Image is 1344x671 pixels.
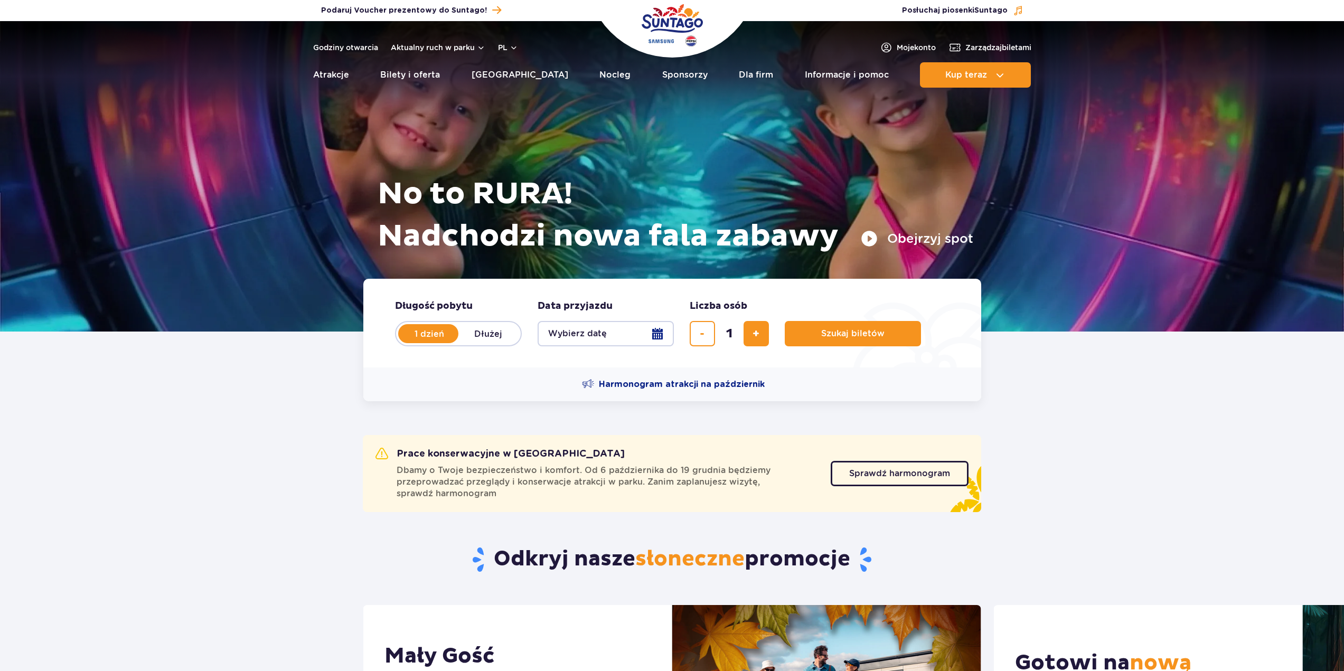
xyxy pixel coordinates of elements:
[861,230,973,247] button: Obejrzyj spot
[395,300,473,313] span: Długość pobytu
[744,321,769,346] button: dodaj bilet
[831,461,969,486] a: Sprawdź harmonogram
[974,7,1008,14] span: Suntago
[313,62,349,88] a: Atrakcje
[313,42,378,53] a: Godziny otwarcia
[805,62,889,88] a: Informacje i pomoc
[902,5,1008,16] span: Posłuchaj piosenki
[821,329,885,338] span: Szukaj biletów
[717,321,742,346] input: liczba biletów
[378,173,973,258] h1: No to RURA! Nadchodzi nowa fala zabawy
[965,42,1031,53] span: Zarządzaj biletami
[920,62,1031,88] button: Kup teraz
[948,41,1031,54] a: Zarządzajbiletami
[582,378,765,391] a: Harmonogram atrakcji na październik
[380,62,440,88] a: Bilety i oferta
[599,379,765,390] span: Harmonogram atrakcji na październik
[363,279,981,367] form: Planowanie wizyty w Park of Poland
[785,321,921,346] button: Szukaj biletów
[739,62,773,88] a: Dla firm
[849,469,950,478] span: Sprawdź harmonogram
[599,62,631,88] a: Nocleg
[690,300,747,313] span: Liczba osób
[902,5,1023,16] button: Posłuchaj piosenkiSuntago
[538,300,613,313] span: Data przyjazdu
[391,43,485,52] button: Aktualny ruch w parku
[498,42,518,53] button: pl
[321,3,501,17] a: Podaruj Voucher prezentowy do Suntago!
[538,321,674,346] button: Wybierz datę
[472,62,568,88] a: [GEOGRAPHIC_DATA]
[690,321,715,346] button: usuń bilet
[399,323,459,345] label: 1 dzień
[397,465,818,499] span: Dbamy o Twoje bezpieczeństwo i komfort. Od 6 października do 19 grudnia będziemy przeprowadzać pr...
[635,546,745,572] span: słoneczne
[897,42,936,53] span: Moje konto
[363,546,981,573] h2: Odkryj nasze promocje
[321,5,487,16] span: Podaruj Voucher prezentowy do Suntago!
[880,41,936,54] a: Mojekonto
[458,323,519,345] label: Dłużej
[375,448,625,460] h2: Prace konserwacyjne w [GEOGRAPHIC_DATA]
[945,70,987,80] span: Kup teraz
[662,62,708,88] a: Sponsorzy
